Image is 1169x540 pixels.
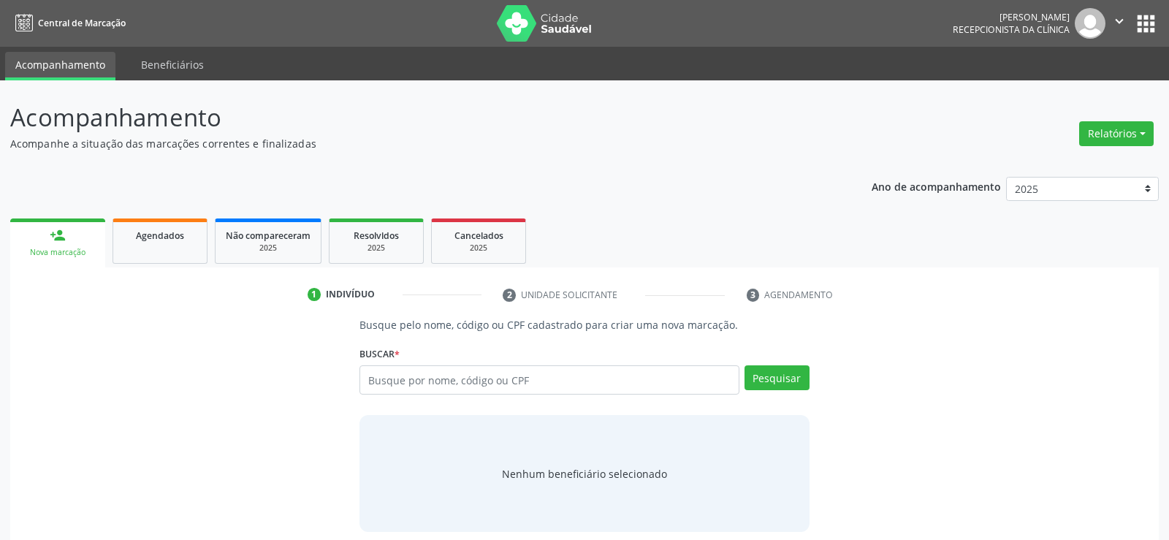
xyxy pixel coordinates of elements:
a: Beneficiários [131,52,214,77]
button:  [1105,8,1133,39]
span: Agendados [136,229,184,242]
div: Indivíduo [326,288,375,301]
p: Ano de acompanhamento [872,177,1001,195]
input: Busque por nome, código ou CPF [359,365,739,395]
div: person_add [50,227,66,243]
button: Relatórios [1079,121,1154,146]
span: Resolvidos [354,229,399,242]
p: Busque pelo nome, código ou CPF cadastrado para criar uma nova marcação. [359,317,809,332]
span: Recepcionista da clínica [953,23,1070,36]
a: Central de Marcação [10,11,126,35]
p: Acompanhamento [10,99,814,136]
label: Buscar [359,343,400,365]
span: Central de Marcação [38,17,126,29]
button: Pesquisar [745,365,810,390]
div: 2025 [340,243,413,254]
span: Cancelados [454,229,503,242]
button: apps [1133,11,1159,37]
i:  [1111,13,1127,29]
img: img [1075,8,1105,39]
a: Acompanhamento [5,52,115,80]
span: Nenhum beneficiário selecionado [502,466,667,482]
div: Nova marcação [20,247,95,258]
div: 2025 [442,243,515,254]
div: [PERSON_NAME] [953,11,1070,23]
div: 2025 [226,243,311,254]
span: Não compareceram [226,229,311,242]
div: 1 [308,288,321,301]
p: Acompanhe a situação das marcações correntes e finalizadas [10,136,814,151]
